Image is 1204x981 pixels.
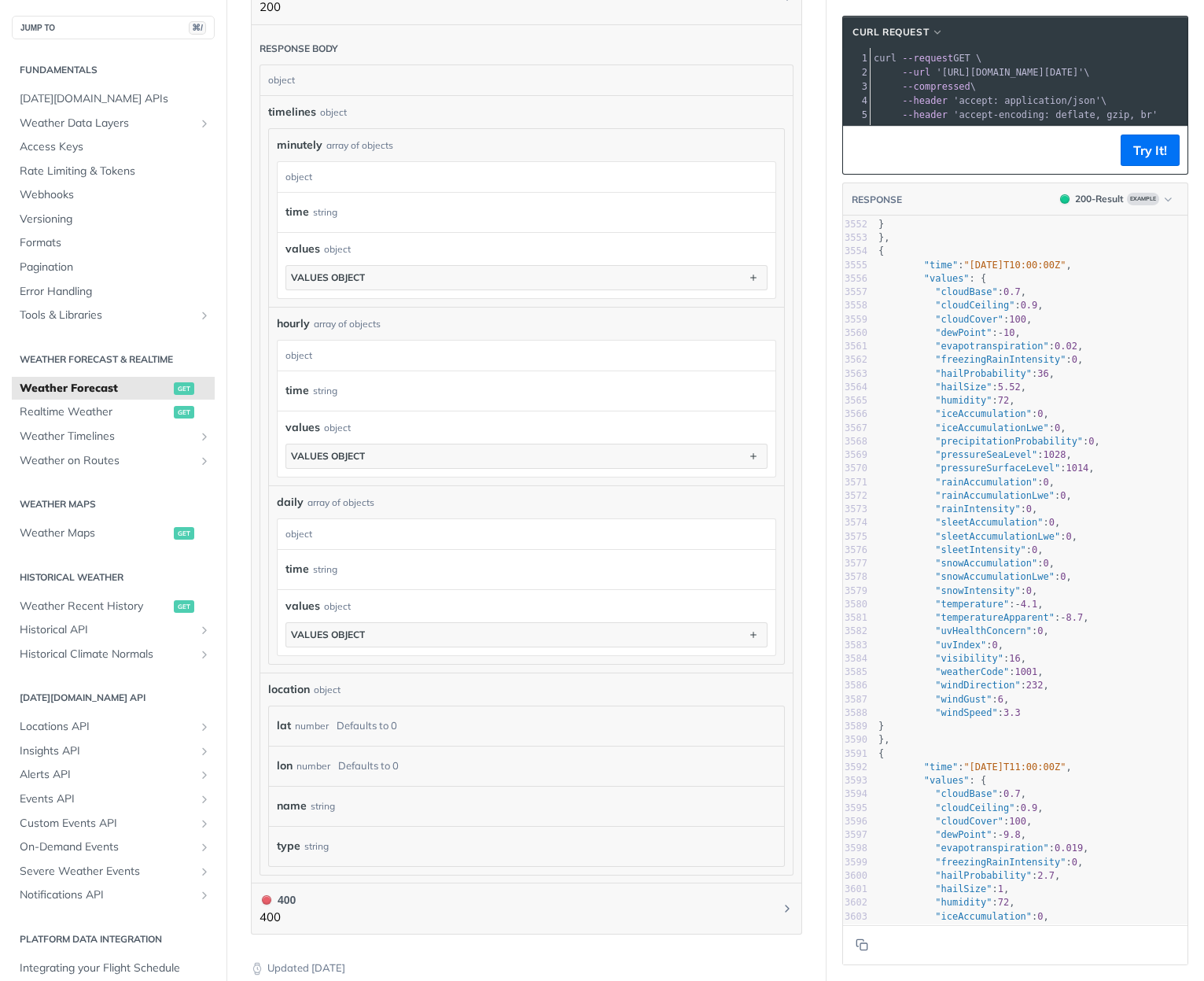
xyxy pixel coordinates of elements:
button: Show subpages for Severe Weather Events [198,865,211,878]
span: timelines [268,104,316,120]
div: values object [291,450,365,462]
button: Show subpages for Events API [198,793,211,806]
div: 3565 [843,394,867,408]
button: cURL Request [847,24,949,40]
span: Insights API [20,743,194,759]
span: }, [878,734,890,745]
span: : , [878,314,1032,325]
span: "freezingRainIntensity" [935,354,1066,365]
button: values object [286,623,767,647]
span: values [285,241,320,257]
span: Locations API [20,719,194,735]
span: 0 [1037,625,1043,636]
button: Try It! [1121,135,1180,166]
div: object [260,65,789,95]
div: string [313,558,337,581]
span: Severe Weather Events [20,864,194,880]
label: lon [277,754,293,777]
span: cURL Request [852,25,929,39]
label: time [285,379,309,402]
div: array of objects [314,317,381,331]
span: Events API [20,791,194,807]
span: : , [878,341,1083,352]
button: Show subpages for Alerts API [198,769,211,781]
span: : , [878,653,1026,664]
span: "cloudCeiling" [935,300,1014,311]
span: "snowAccumulation" [935,558,1037,569]
div: 3 [843,79,870,94]
span: "uvHealthConcern" [935,625,1032,636]
div: 3555 [843,259,867,272]
span: get [174,527,194,540]
span: 0 [1060,571,1066,582]
button: RESPONSE [851,192,903,208]
span: 0 [1072,354,1077,365]
span: --request [902,53,953,64]
div: 3554 [843,245,867,258]
div: 3574 [843,516,867,529]
span: Weather Forecast [20,381,170,396]
span: "snowAccumulationLwe" [935,571,1055,582]
a: Events APIShow subpages for Events API [12,787,215,811]
span: : , [878,300,1044,311]
span: "rainAccumulation" [935,477,1037,488]
button: values object [286,444,767,468]
a: Pagination [12,256,215,279]
span: 200 [1060,194,1070,204]
span: GET \ [874,53,981,64]
div: 3557 [843,286,867,299]
h2: Weather Maps [12,497,215,511]
span: : , [878,354,1083,365]
a: Weather Forecastget [12,377,215,400]
span: 0.02 [1055,341,1077,352]
div: 400 [260,891,296,909]
a: Formats [12,231,215,255]
div: Defaults to 0 [337,714,397,737]
span: : , [878,382,1026,393]
span: - [998,327,1003,338]
span: }, [878,232,890,243]
span: "sleetIntensity" [935,544,1026,555]
span: : , [878,408,1049,419]
a: Weather TimelinesShow subpages for Weather Timelines [12,425,215,448]
div: 3563 [843,367,867,381]
span: Error Handling [20,284,211,300]
span: : , [878,260,1072,271]
span: 72 [998,395,1009,406]
span: Pagination [20,260,211,275]
span: "humidity" [935,395,992,406]
button: JUMP TO⌘/ [12,16,215,39]
div: 3577 [843,557,867,570]
div: object [324,599,351,614]
span: "precipitationProbability" [935,436,1083,447]
div: number [295,714,329,737]
span: "sleetAccumulationLwe" [935,531,1060,542]
span: 0 [1060,490,1066,501]
span: : , [878,640,1003,651]
span: Access Keys [20,139,211,155]
button: Show subpages for Tools & Libraries [198,309,211,322]
span: 0 [1044,477,1049,488]
span: 232 [1026,680,1044,691]
div: 3579 [843,585,867,598]
div: 3588 [843,706,867,720]
a: Historical APIShow subpages for Historical API [12,618,215,642]
span: 36 [1037,368,1048,379]
div: 3580 [843,598,867,611]
span: "sleetAccumulation" [935,517,1043,528]
span: \ [874,67,1090,78]
h2: Weather Forecast & realtime [12,352,215,367]
button: Show subpages for Historical API [198,624,211,636]
span: "cloudCover" [935,314,1003,325]
button: Show subpages for Notifications API [198,889,211,902]
label: time [285,558,309,581]
span: Weather Recent History [20,599,170,614]
span: "iceAccumulationLwe" [935,422,1049,433]
div: 3556 [843,272,867,286]
h2: [DATE][DOMAIN_NAME] API [12,691,215,705]
span: '[URL][DOMAIN_NAME][DATE]' [936,67,1084,78]
label: type [277,835,300,857]
span: : , [878,558,1055,569]
span: : , [878,490,1072,501]
span: 8.7 [1066,612,1083,623]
